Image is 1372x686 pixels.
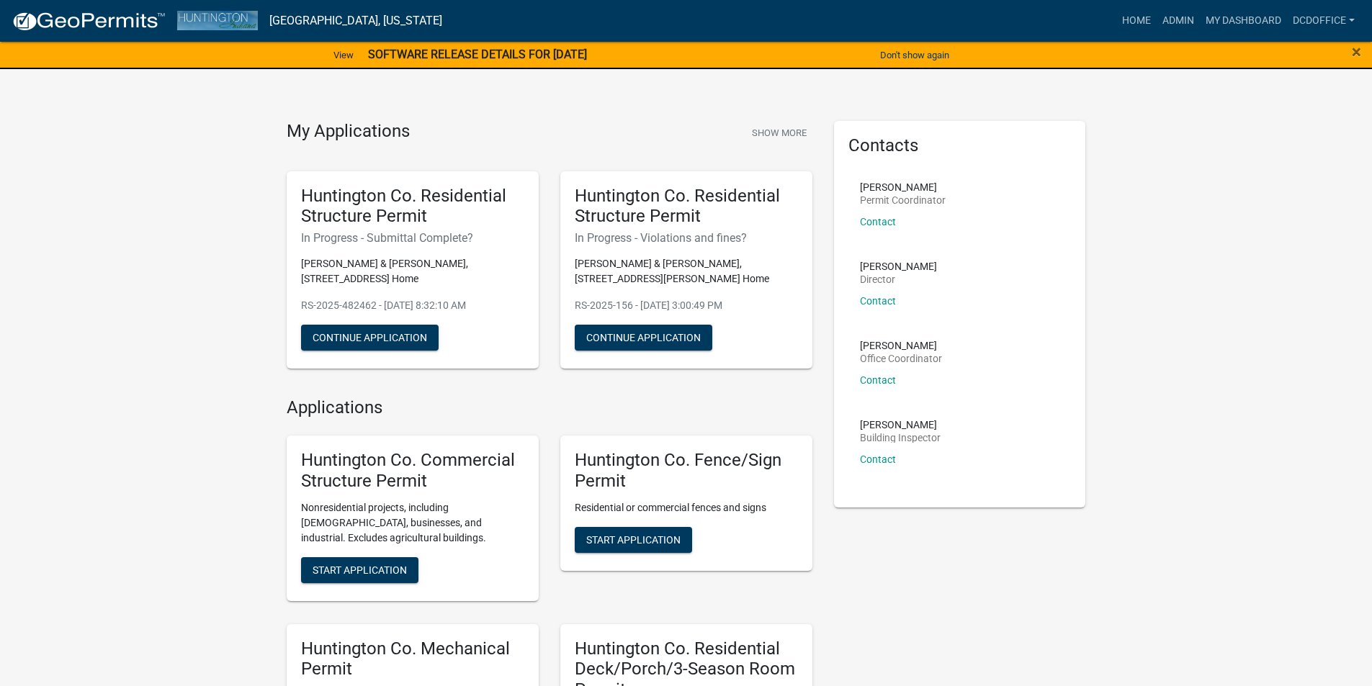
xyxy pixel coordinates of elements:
[1352,43,1361,60] button: Close
[860,453,896,465] a: Contact
[1287,7,1360,35] a: DCDOffice
[860,433,941,443] p: Building Inspector
[860,182,946,192] p: [PERSON_NAME]
[301,450,524,492] h5: Huntington Co. Commercial Structure Permit
[860,261,937,271] p: [PERSON_NAME]
[328,43,359,67] a: View
[1157,7,1200,35] a: Admin
[575,500,798,515] p: Residential or commercial fences and signs
[575,256,798,286] p: [PERSON_NAME] & [PERSON_NAME], [STREET_ADDRESS][PERSON_NAME] Home
[301,557,418,583] button: Start Application
[575,298,798,313] p: RS-2025-156 - [DATE] 3:00:49 PM
[848,135,1072,156] h5: Contacts
[287,397,812,418] h4: Applications
[368,48,587,61] strong: SOFTWARE RELEASE DETAILS FOR [DATE]
[860,420,941,430] p: [PERSON_NAME]
[860,353,942,364] p: Office Coordinator
[301,298,524,313] p: RS-2025-482462 - [DATE] 8:32:10 AM
[269,9,442,33] a: [GEOGRAPHIC_DATA], [US_STATE]
[1352,42,1361,62] span: ×
[860,216,896,227] a: Contact
[860,195,946,205] p: Permit Coordinator
[177,11,258,30] img: Huntington County, Indiana
[874,43,955,67] button: Don't show again
[301,500,524,546] p: Nonresidential projects, including [DEMOGRAPHIC_DATA], businesses, and industrial. Excludes agric...
[860,295,896,307] a: Contact
[860,274,937,284] p: Director
[575,325,712,351] button: Continue Application
[301,231,524,245] h6: In Progress - Submittal Complete?
[287,121,410,143] h4: My Applications
[746,121,812,145] button: Show More
[575,450,798,492] h5: Huntington Co. Fence/Sign Permit
[575,186,798,227] h5: Huntington Co. Residential Structure Permit
[586,533,681,545] span: Start Application
[860,374,896,386] a: Contact
[860,340,942,351] p: [PERSON_NAME]
[301,186,524,227] h5: Huntington Co. Residential Structure Permit
[575,231,798,245] h6: In Progress - Violations and fines?
[301,638,524,680] h5: Huntington Co. Mechanical Permit
[1200,7,1287,35] a: My Dashboard
[301,256,524,286] p: [PERSON_NAME] & [PERSON_NAME], [STREET_ADDRESS] Home
[313,564,407,575] span: Start Application
[1116,7,1157,35] a: Home
[301,325,439,351] button: Continue Application
[575,527,692,553] button: Start Application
